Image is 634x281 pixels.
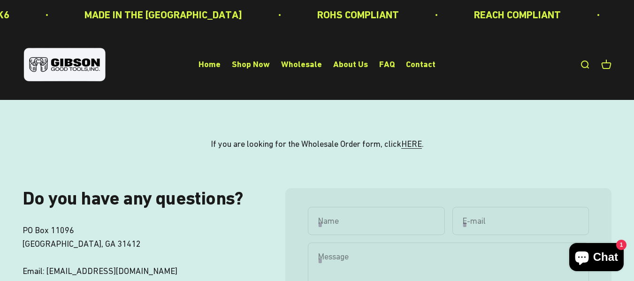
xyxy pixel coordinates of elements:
inbox-online-store-chat: Shopify online store chat [566,243,626,273]
a: HERE [401,139,422,149]
p: REACH COMPLIANT [474,7,561,23]
a: Contact [406,60,435,69]
a: About Us [333,60,368,69]
p: MADE IN THE [GEOGRAPHIC_DATA] [84,7,242,23]
a: FAQ [379,60,395,69]
p: ROHS COMPLIANT [317,7,399,23]
a: Shop Now [232,60,270,69]
a: Wholesale [281,60,322,69]
a: Home [199,60,221,69]
h2: Do you have any questions? [23,188,255,209]
p: If you are looking for the Wholesale Order form, click . [211,137,424,151]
